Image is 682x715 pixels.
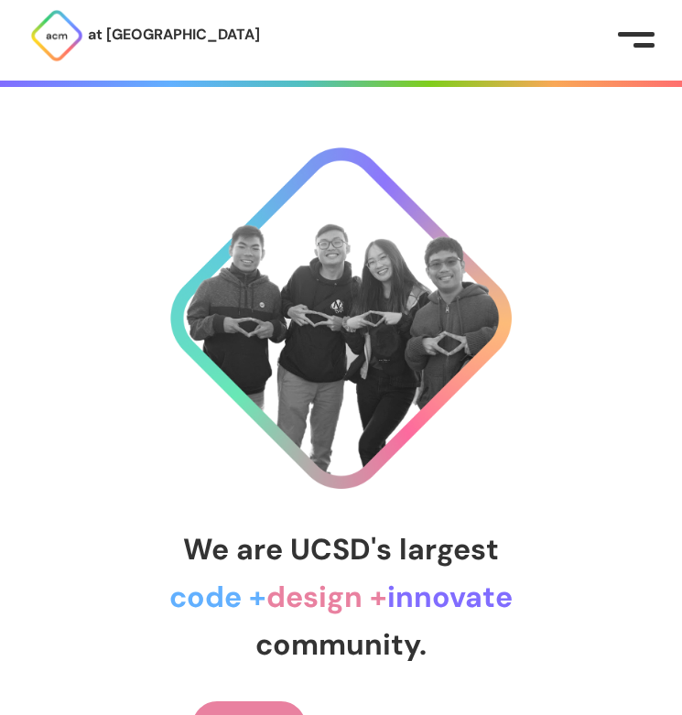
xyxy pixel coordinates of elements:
[29,8,260,63] a: at [GEOGRAPHIC_DATA]
[387,578,513,616] span: innovate
[183,530,499,569] span: We are UCSD's largest
[88,23,260,47] p: at [GEOGRAPHIC_DATA]
[169,578,266,616] span: code +
[170,147,512,489] img: Cool Logo
[266,578,387,616] span: design +
[255,625,427,664] span: community.
[29,8,84,63] img: ACM Logo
